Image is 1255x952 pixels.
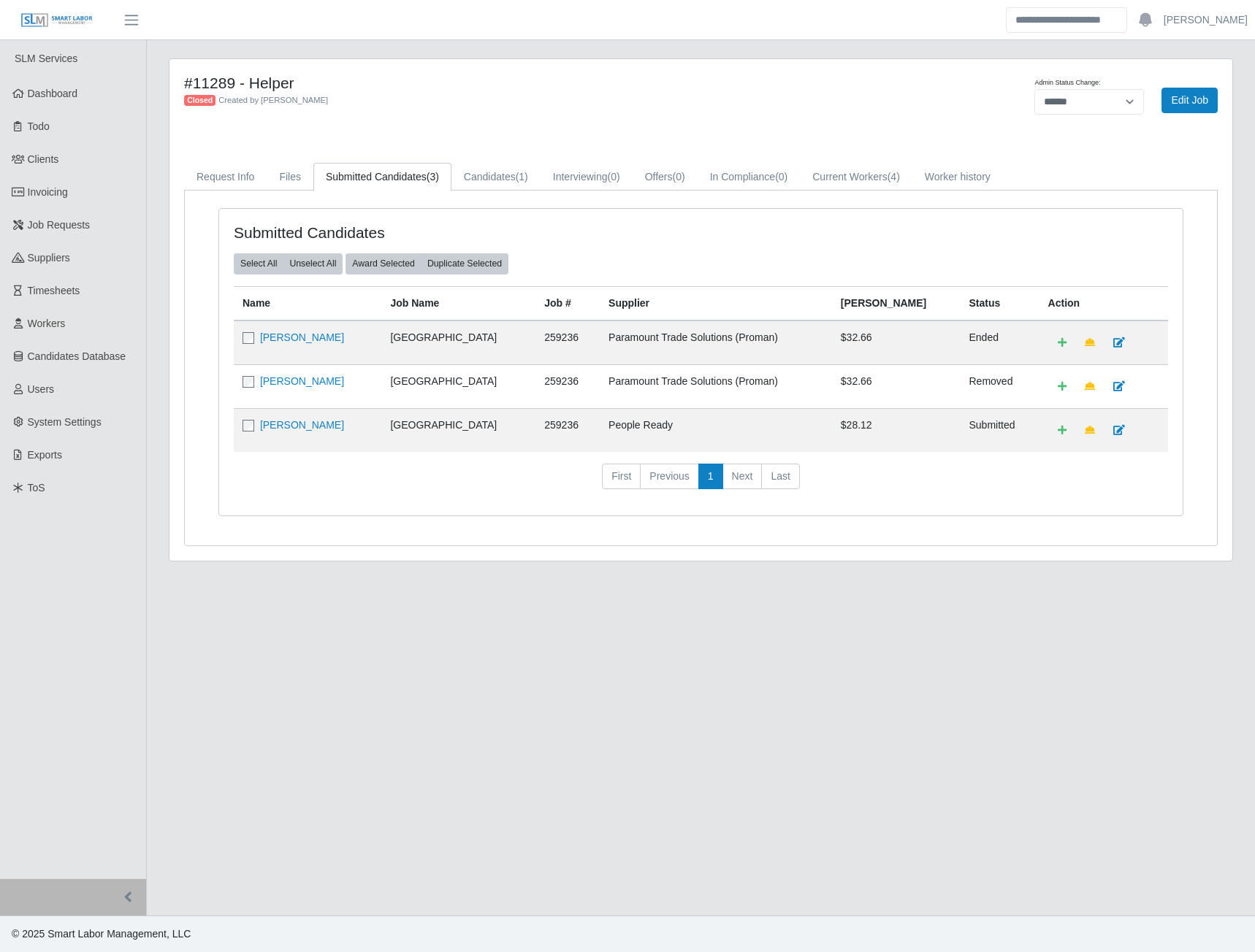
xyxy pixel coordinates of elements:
[283,253,343,274] button: Unselect All
[267,163,313,191] a: Files
[1048,330,1076,356] a: Add Default Cost Code
[28,186,68,198] span: Invoicing
[451,163,541,191] a: Candidates
[234,253,283,274] button: Select All
[961,408,1040,452] td: submitted
[1048,418,1076,443] a: Add Default Cost Code
[28,416,102,428] span: System Settings
[184,74,778,92] h4: #11289 - Helper
[184,95,215,107] span: Closed
[600,320,832,365] td: Paramount Trade Solutions (Proman)
[1034,78,1100,88] label: Admin Status Change:
[608,171,620,183] span: (0)
[346,253,421,274] button: Award Selected
[535,320,600,365] td: 259236
[28,318,66,329] span: Workers
[427,171,439,183] span: (3)
[234,464,1168,502] nav: pagination
[234,223,610,242] h4: Submitted Candidates
[20,12,94,28] img: SLM Logo
[961,286,1040,320] th: Status
[421,253,508,274] button: Duplicate Selected
[541,163,633,191] a: Interviewing
[260,375,344,387] a: [PERSON_NAME]
[673,171,685,183] span: (0)
[633,163,698,191] a: Offers
[234,253,343,274] div: bulk actions
[516,171,528,183] span: (1)
[800,163,912,191] a: Current Workers
[600,408,832,452] td: People Ready
[961,320,1040,365] td: ended
[832,286,961,320] th: [PERSON_NAME]
[28,482,45,494] span: ToS
[260,419,344,431] a: [PERSON_NAME]
[1075,330,1105,356] a: Make Team Lead
[346,253,508,274] div: bulk actions
[12,928,191,940] span: © 2025 Smart Labor Management, LLC
[28,449,62,461] span: Exports
[600,364,832,408] td: Paramount Trade Solutions (Proman)
[260,331,344,343] a: [PERSON_NAME]
[775,171,787,183] span: (0)
[28,350,126,362] span: Candidates Database
[535,364,600,408] td: 259236
[381,364,535,408] td: [GEOGRAPHIC_DATA]
[381,408,535,452] td: [GEOGRAPHIC_DATA]
[28,383,55,395] span: Users
[535,286,600,320] th: Job #
[535,408,600,452] td: 259236
[313,163,451,191] a: Submitted Candidates
[218,96,328,104] span: Created by [PERSON_NAME]
[961,364,1040,408] td: removed
[1161,88,1218,113] a: Edit Job
[1006,7,1127,33] input: Search
[28,285,80,296] span: Timesheets
[832,408,961,452] td: $28.12
[1075,374,1105,399] a: Make Team Lead
[698,163,801,191] a: In Compliance
[381,286,535,320] th: Job Name
[888,171,900,183] span: (4)
[28,252,70,264] span: Suppliers
[1040,286,1168,320] th: Action
[832,364,961,408] td: $32.66
[832,320,961,365] td: $32.66
[1075,418,1105,443] a: Make Team Lead
[1048,374,1076,399] a: Add Default Cost Code
[381,320,535,365] td: [GEOGRAPHIC_DATA]
[698,464,723,490] a: 1
[1164,12,1248,28] a: [PERSON_NAME]
[15,53,77,64] span: SLM Services
[28,219,91,231] span: Job Requests
[912,163,1003,191] a: Worker history
[184,163,267,191] a: Request Info
[600,286,832,320] th: Supplier
[234,286,381,320] th: Name
[28,153,59,165] span: Clients
[28,88,78,99] span: Dashboard
[28,120,50,132] span: Todo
